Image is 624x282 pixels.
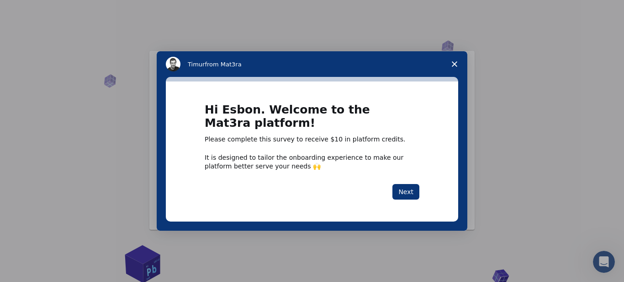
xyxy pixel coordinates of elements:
span: Close survey [442,51,467,77]
div: It is designed to tailor the onboarding experience to make our platform better serve your needs 🙌 [205,153,419,170]
button: Next [392,184,419,200]
img: Profile image for Timur [166,57,180,71]
span: Support [17,6,50,15]
span: from Mat3ra [205,61,241,68]
h1: Hi Esbon. Welcome to the Mat3ra platform! [205,103,419,135]
span: Timur [188,61,205,68]
div: Please complete this survey to receive $10 in platform credits. [205,135,419,144]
